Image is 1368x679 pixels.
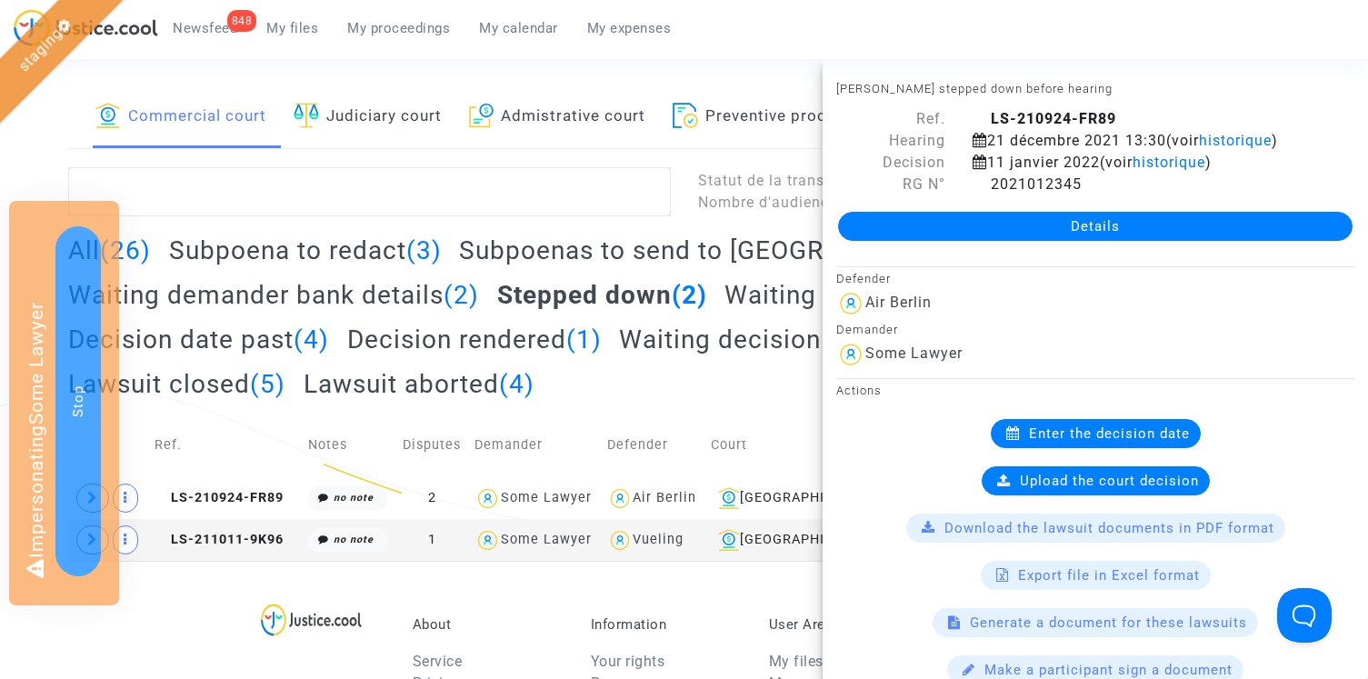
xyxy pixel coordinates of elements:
[1277,588,1332,643] iframe: Help Scout Beacon - Open
[396,477,468,519] td: 2
[633,532,684,547] div: Vueling
[836,340,865,369] img: icon-user.svg
[944,520,1274,536] span: Download the lawsuit documents in PDF format
[464,15,573,42] a: My calendar
[261,604,362,636] img: logo-lg.svg
[148,413,302,477] td: Ref.
[95,86,266,148] a: Commercial court
[70,385,86,417] span: Stop
[333,15,464,42] a: My proceedings
[673,103,698,128] img: icon-file.svg
[252,15,333,42] a: My files
[973,175,1082,193] span: 2021012345
[406,235,442,265] span: (3)
[823,152,959,174] div: Decision
[334,534,374,545] i: no note
[698,172,870,189] span: Statut de la transaction
[68,324,329,355] h2: Decision date past
[469,103,494,128] img: icon-archive.svg
[823,174,959,195] div: RG N°
[413,616,564,633] p: About
[718,529,740,551] img: icon-banque.svg
[266,20,318,36] span: My files
[302,413,396,477] td: Notes
[769,653,824,670] a: My files
[479,20,558,36] span: My calendar
[304,368,534,400] h2: Lawsuit aborted
[1133,154,1205,171] span: historique
[823,108,959,130] div: Ref.
[673,86,879,148] a: Preventive procedures
[672,280,707,310] span: (2)
[724,279,1276,311] h2: Waiting hearing and defender submissions
[959,130,1323,152] div: 21 décembre 2021 13:30
[95,103,121,128] img: icon-banque.svg
[68,368,285,400] h2: Lawsuit closed
[711,487,884,509] div: [GEOGRAPHIC_DATA]
[718,487,740,509] img: icon-banque.svg
[591,653,665,670] a: Your rights
[413,653,463,670] a: Service
[468,413,601,477] td: Demander
[155,532,284,547] span: LS-211011-9K96
[633,490,696,505] div: Air Berlin
[959,152,1323,174] div: 11 janvier 2022
[396,413,468,477] td: Disputes
[865,294,932,311] div: Air Berlin
[1199,132,1272,149] span: historique
[294,325,329,354] span: (4)
[836,272,891,285] small: Defender
[250,369,285,399] span: (5)
[991,110,1116,127] b: LS-210924-FR89
[823,130,959,152] div: Hearing
[459,235,1024,266] h2: Subpoenas to send to [GEOGRAPHIC_DATA]
[444,280,479,310] span: (2)
[836,289,865,318] img: icon-user.svg
[769,616,920,633] p: User Area
[497,279,707,311] h2: Stepped down
[619,324,1131,355] h2: Waiting decision execution for too long
[501,532,592,547] div: Some Lawyer
[294,86,442,148] a: Judiciary court
[294,103,319,128] img: icon-faciliter-sm.svg
[158,15,252,42] a: 848Newsfeed
[474,527,501,554] img: icon-user.svg
[9,201,119,605] div: Impersonating
[838,212,1353,241] a: Details
[155,490,284,505] span: LS-210924-FR89
[227,10,257,32] div: 848
[68,279,479,311] h2: Waiting demander bank details
[704,413,890,477] td: Court
[865,344,963,362] div: Some Lawyer
[836,323,898,336] small: Demander
[566,325,602,354] span: (1)
[499,369,534,399] span: (4)
[1166,132,1278,149] span: (voir )
[587,20,672,36] span: My expenses
[970,614,1247,631] span: Generate a document for these lawsuits
[347,20,450,36] span: My proceedings
[836,82,1113,95] small: [PERSON_NAME] stepped down before hearing
[347,324,602,355] h2: Decision rendered
[173,20,237,36] span: Newsfeed
[100,235,151,265] span: (26)
[1020,473,1199,489] span: Upload the court decision
[607,527,634,554] img: icon-user.svg
[1018,567,1200,584] span: Export file in Excel format
[68,235,151,266] h2: All
[711,529,884,551] div: [GEOGRAPHIC_DATA]
[169,235,442,266] h2: Subpoena to redact
[1100,154,1212,171] span: (voir )
[984,662,1233,678] span: Make a participant sign a document
[396,519,468,561] td: 1
[474,485,501,512] img: icon-user.svg
[55,226,101,576] button: Stop
[601,413,705,477] td: Defender
[501,490,592,505] div: Some Lawyer
[836,384,882,397] small: Actions
[15,25,65,75] a: staging
[607,485,634,512] img: icon-user.svg
[591,616,742,633] p: Information
[469,86,645,148] a: Admistrative court
[334,492,374,504] i: no note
